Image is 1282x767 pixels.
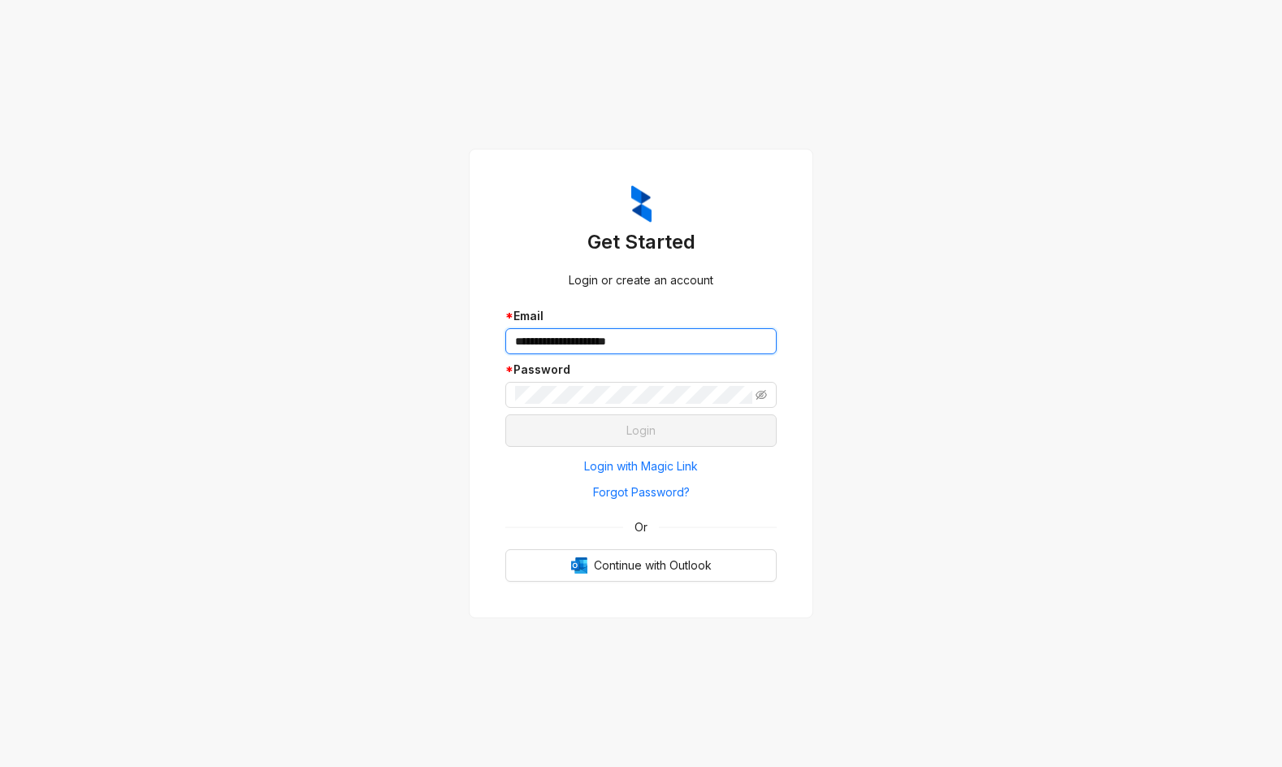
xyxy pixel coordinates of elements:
[631,185,652,223] img: ZumaIcon
[756,389,767,401] span: eye-invisible
[505,361,777,379] div: Password
[594,557,712,574] span: Continue with Outlook
[505,453,777,479] button: Login with Magic Link
[623,518,659,536] span: Or
[584,457,698,475] span: Login with Magic Link
[505,271,777,289] div: Login or create an account
[593,483,690,501] span: Forgot Password?
[505,229,777,255] h3: Get Started
[505,414,777,447] button: Login
[505,479,777,505] button: Forgot Password?
[571,557,587,574] img: Outlook
[505,307,777,325] div: Email
[505,549,777,582] button: OutlookContinue with Outlook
